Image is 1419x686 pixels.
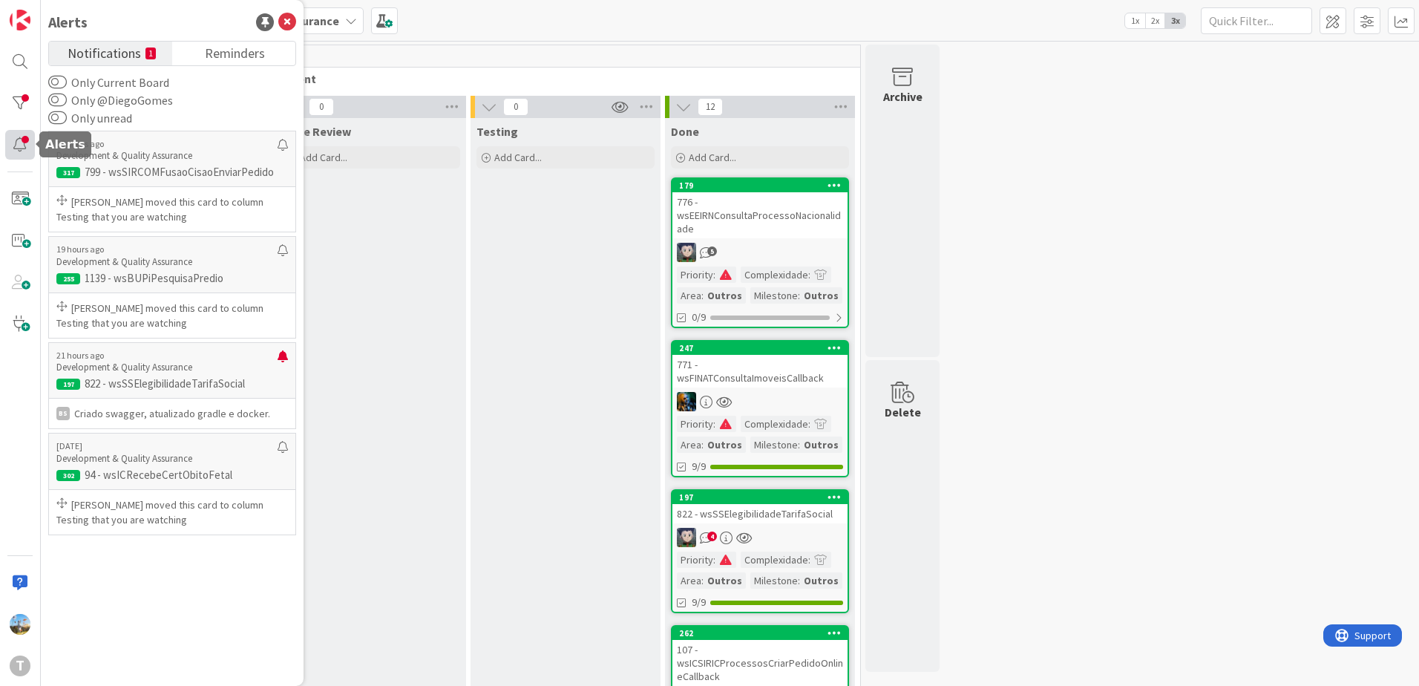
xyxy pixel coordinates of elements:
span: Support [31,2,68,20]
p: 19 hours ago [56,244,278,255]
div: Area [677,572,701,589]
div: 197822 - wsSSElegibilidadeTarifaSocial [672,491,848,523]
span: 9/9 [692,595,706,610]
span: 5 [707,246,717,256]
div: Priority [677,552,713,568]
p: [PERSON_NAME] moved this card to column Testing that you are watching [56,497,288,527]
div: 197 [679,492,848,503]
img: LS [677,528,696,547]
p: 94 - wsICRecebeCertObitoFetal [56,468,288,482]
span: Done [671,124,699,139]
img: Visit kanbanzone.com [10,10,30,30]
a: 15 hours agoDevelopment & Quality Assurance317799 - wsSIRCOMFusaoCisaoEnviarPedido[PERSON_NAME] m... [48,131,296,232]
p: 15 hours ago [56,139,278,149]
div: 247 [672,342,848,355]
p: 822 - wsSSElegibilidadeTarifaSocial [56,377,288,391]
p: 21 hours ago [56,350,278,361]
div: 179776 - wsEEIRNConsultaProcessoNacionalidade [672,179,848,238]
span: : [713,267,715,283]
a: 179776 - wsEEIRNConsultaProcessoNacionalidadeLSPriority:Complexidade:Area:OutrosMilestone:Outros0/9 [671,177,849,328]
div: 262 [672,627,848,640]
span: Testing [476,124,518,139]
div: 317 [56,167,80,178]
div: BS [56,407,70,420]
span: Development [243,71,842,86]
span: 3x [1165,13,1185,28]
div: 179 [679,180,848,191]
p: Development & Quality Assurance [56,361,278,374]
img: LS [677,243,696,262]
div: Priority [677,416,713,432]
span: 0/9 [692,310,706,325]
span: Add Card... [689,151,736,164]
div: Delete [885,403,921,421]
div: Milestone [750,287,798,304]
a: [DATE]Development & Quality Assurance30294 - wsICRecebeCertObitoFetal[PERSON_NAME] moved this car... [48,433,296,535]
p: 1139 - wsBUPiPesquisaPredio [56,272,288,285]
span: Code Review [282,124,351,139]
div: 776 - wsEEIRNConsultaProcessoNacionalidade [672,192,848,238]
div: Milestone [750,437,798,453]
div: Outros [800,287,842,304]
div: Area [677,287,701,304]
div: 771 - wsFINATConsultaImoveisCallback [672,355,848,388]
button: Only Current Board [48,75,67,90]
div: Complexidade [741,552,808,568]
span: 12 [698,98,723,116]
span: : [798,287,800,304]
span: 0 [309,98,334,116]
span: 4 [707,532,717,541]
div: Complexidade [741,267,808,283]
p: Development & Quality Assurance [56,149,278,163]
span: : [701,572,704,589]
div: LS [672,243,848,262]
span: : [701,437,704,453]
div: 262 [679,628,848,638]
div: Complexidade [741,416,808,432]
img: JC [677,392,696,411]
input: Quick Filter... [1201,7,1312,34]
p: Development & Quality Assurance [56,452,278,465]
div: 247 [679,343,848,353]
span: : [808,416,810,432]
div: 179 [672,179,848,192]
p: 799 - wsSIRCOMFusaoCisaoEnviarPedido [56,166,288,179]
a: 19 hours agoDevelopment & Quality Assurance2551139 - wsBUPiPesquisaPredio[PERSON_NAME] moved this... [48,236,296,338]
div: JC [672,392,848,411]
span: : [808,267,810,283]
span: 9/9 [692,459,706,474]
p: [PERSON_NAME] moved this card to column Testing that you are watching [56,301,288,330]
div: 107 - wsICSIRICProcessosCriarPedidoOnlineCallback [672,640,848,686]
div: 197 [56,379,80,390]
span: : [701,287,704,304]
h5: Alerts [45,137,85,151]
span: : [713,416,715,432]
p: [DATE] [56,441,278,451]
span: Notifications [68,42,141,62]
button: Only @DiegoGomes [48,93,67,108]
div: Outros [800,437,842,453]
div: Outros [704,572,746,589]
span: Add Card... [300,151,347,164]
a: 247771 - wsFINATConsultaImoveisCallbackJCPriority:Complexidade:Area:OutrosMilestone:Outros9/9 [671,340,849,477]
a: 197822 - wsSSElegibilidadeTarifaSocialLSPriority:Complexidade:Area:OutrosMilestone:Outros9/9 [671,489,849,613]
div: Area [677,437,701,453]
button: Only unread [48,111,67,125]
span: Reminders [205,42,265,62]
div: LS [672,528,848,547]
span: Add Card... [494,151,542,164]
span: 2x [1145,13,1165,28]
label: Only @DiegoGomes [48,91,173,109]
span: : [808,552,810,568]
div: Archive [883,88,922,105]
div: Alerts [48,11,88,33]
div: 247771 - wsFINATConsultaImoveisCallback [672,342,848,388]
div: 302 [56,470,80,481]
small: 1 [145,48,156,59]
span: 0 [503,98,528,116]
div: Priority [677,267,713,283]
p: Development & Quality Assurance [56,255,278,269]
p: [PERSON_NAME] moved this card to column Testing that you are watching [56,195,288,224]
div: Outros [800,572,842,589]
div: Milestone [750,572,798,589]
